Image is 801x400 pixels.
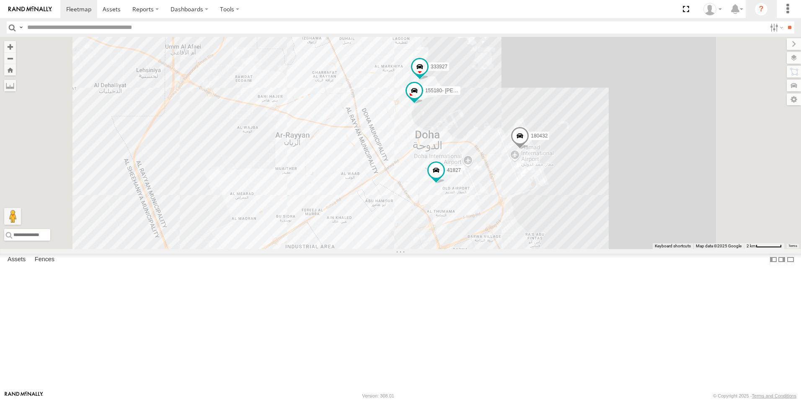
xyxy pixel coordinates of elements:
[778,254,786,266] label: Dock Summary Table to the Right
[31,254,59,265] label: Fences
[8,6,52,12] img: rand-logo.svg
[786,254,795,266] label: Hide Summary Table
[18,21,24,34] label: Search Query
[425,88,486,94] span: 155180- [PERSON_NAME]
[4,52,16,64] button: Zoom out
[3,254,30,265] label: Assets
[700,3,725,16] div: Dinel Dineshan
[431,64,447,70] span: 333927
[5,392,43,400] a: Visit our Website
[4,80,16,91] label: Measure
[447,167,461,173] span: 41827
[4,208,21,225] button: Drag Pegman onto the map to open Street View
[747,244,756,248] span: 2 km
[744,243,784,249] button: Map Scale: 2 km per 58 pixels
[4,64,16,75] button: Zoom Home
[769,254,778,266] label: Dock Summary Table to the Left
[767,21,785,34] label: Search Filter Options
[713,393,796,398] div: © Copyright 2025 -
[655,243,691,249] button: Keyboard shortcuts
[787,94,801,105] label: Map Settings
[362,393,394,398] div: Version: 308.01
[752,393,796,398] a: Terms and Conditions
[4,41,16,52] button: Zoom in
[696,244,742,248] span: Map data ©2025 Google
[788,244,797,248] a: Terms (opens in new tab)
[754,3,768,16] i: ?
[531,133,548,139] span: 180432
